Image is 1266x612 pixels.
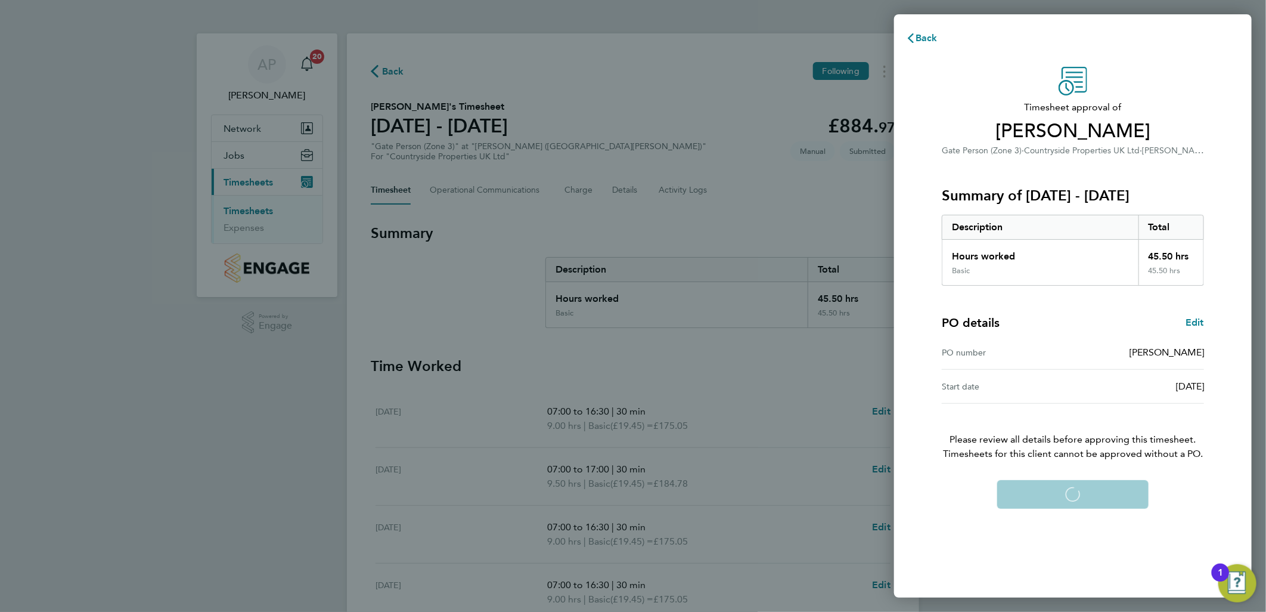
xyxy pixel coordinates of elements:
[916,32,938,44] span: Back
[942,186,1204,205] h3: Summary of [DATE] - [DATE]
[1024,146,1140,156] span: Countryside Properties UK Ltd
[942,240,1138,266] div: Hours worked
[927,447,1218,461] span: Timesheets for this client cannot be approved without a PO.
[1130,347,1204,358] span: [PERSON_NAME]
[952,266,970,276] div: Basic
[1138,215,1204,239] div: Total
[1140,146,1142,156] span: ·
[942,215,1204,286] div: Summary of 22 - 28 Sep 2025
[1186,316,1204,330] a: Edit
[1218,564,1256,602] button: Open Resource Center, 1 new notification
[1022,146,1024,156] span: ·
[894,26,949,50] button: Back
[1218,573,1223,588] div: 1
[942,100,1204,115] span: Timesheet approval of
[942,146,1022,156] span: Gate Person (Zone 3)
[942,379,1073,394] div: Start date
[1138,266,1204,285] div: 45.50 hrs
[942,119,1204,143] span: [PERSON_NAME]
[1138,240,1204,266] div: 45.50 hrs
[942,314,1000,331] h4: PO details
[942,215,1138,239] div: Description
[942,345,1073,360] div: PO number
[1073,379,1204,394] div: [DATE]
[1186,317,1204,328] span: Edit
[927,404,1218,461] p: Please review all details before approving this timesheet.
